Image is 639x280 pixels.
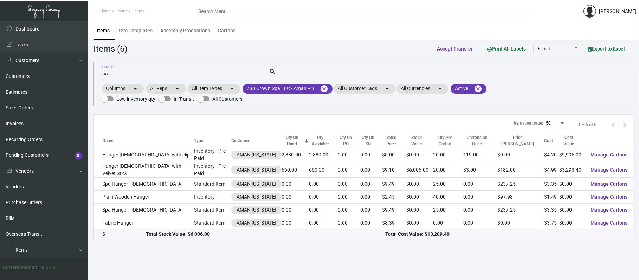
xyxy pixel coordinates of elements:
td: 0.00 [360,147,382,162]
td: 0.00 [282,178,309,191]
button: Manage Cartons [585,164,633,176]
td: 0.00 [360,162,382,178]
span: 50 [546,121,551,126]
div: AMAN [US_STATE] [237,219,276,227]
div: Stock Value [406,134,433,147]
mat-chip: 730 Crown Spa LLC - Aman + 3 [243,84,333,94]
td: $97.98 [497,191,544,204]
div: Cartons on Hand [463,134,491,147]
mat-chip: Columns [102,84,144,94]
td: $6,006.00 [406,162,433,178]
mat-chip: All Item Types [188,84,240,94]
mat-icon: arrow_drop_down [383,85,391,93]
span: Home [100,9,111,13]
td: $4.20 [544,147,559,162]
div: $ [102,231,146,238]
div: 0.51.2 [41,264,56,271]
td: $9.49 [382,204,406,216]
td: $0.00 [382,147,406,162]
td: 0.00 [282,216,309,229]
mat-chip: All Currencies [396,84,448,94]
td: 0.00 [338,216,360,229]
div: Total Cost Value: $13,289.40 [385,231,625,238]
span: Manage Cartons [590,220,627,226]
td: 0.00 [360,191,382,204]
td: Fabric Hanger [94,216,194,229]
td: 0.00 [360,178,382,191]
td: $9.49 [382,178,406,191]
td: $0.00 [406,147,433,162]
button: Manage Cartons [585,178,633,190]
td: $0.00 [406,204,433,216]
div: Qty Per Carton [433,134,463,147]
div: Type [194,138,231,144]
td: Hanger [DEMOGRAPHIC_DATA] with Velvet Stick [94,162,194,178]
div: Qty Available [309,134,331,147]
span: Accept Transfer [437,46,473,52]
button: Accept Transfer [431,42,478,55]
mat-icon: cancel [474,85,482,93]
div: Name [102,138,194,144]
div: Items [97,27,110,34]
td: Plain Wooden Hanger [94,191,194,204]
span: Default [536,46,550,51]
mat-chip: All Reps [146,84,186,94]
mat-icon: arrow_drop_down [228,85,236,93]
td: $3.35 [544,204,559,216]
div: Qty On PO [338,134,354,147]
td: $3.35 [544,178,559,191]
td: $0.00 [497,147,544,162]
div: Qty On Hand [282,134,303,147]
td: Inventory - Pre-Paid [194,147,231,162]
td: Standard Item [194,204,231,216]
th: Customer [231,134,282,147]
td: Spa Hanger - [DEMOGRAPHIC_DATA] [94,204,194,216]
button: Manage Cartons [585,148,633,161]
span: Manage Cartons [590,181,627,187]
td: 0.00 [338,178,360,191]
button: Export to Excel [582,42,631,55]
td: $3.75 [544,216,559,229]
td: 2,380.00 [282,147,309,162]
div: Qty On SO [360,134,376,147]
div: Cost [544,138,553,144]
mat-icon: arrow_drop_down [436,85,444,93]
td: $9.10 [382,162,406,178]
td: 0.00 [309,178,338,191]
span: Low inventory qty [116,95,155,103]
td: Spa Hanger - [DEMOGRAPHIC_DATA] [94,178,194,191]
span: Items [117,9,128,13]
td: $1.49 [544,191,559,204]
span: All Customers [212,95,243,103]
div: Current version: [3,264,39,271]
mat-chip: Active [451,84,486,94]
div: [PERSON_NAME] [599,8,637,15]
div: AMAN [US_STATE] [237,151,276,159]
td: 660.00 [282,162,309,178]
div: Assembly Productions [160,27,210,34]
td: 0.00 [338,162,360,178]
td: 2,380.00 [309,147,338,162]
div: Stock Value [406,134,427,147]
span: Manage Cartons [590,152,627,158]
div: Name [102,138,113,144]
div: 1 – 6 of 6 [578,121,596,128]
div: AMAN [US_STATE] [237,193,276,201]
td: $0.00 [406,191,433,204]
td: 0.00 [338,191,360,204]
td: 0.00 [282,204,309,216]
td: $237.25 [497,178,544,191]
div: Price [PERSON_NAME] [497,134,538,147]
td: $0.00 [559,178,585,191]
mat-icon: arrow_drop_down [173,85,181,93]
td: 660.00 [309,162,338,178]
td: $237.25 [497,204,544,216]
mat-icon: arrow_drop_down [131,85,140,93]
td: 40.00 [433,191,463,204]
td: $0.00 [497,216,544,229]
td: $0.00 [559,191,585,204]
td: 0.00 [360,204,382,216]
td: $182.00 [497,162,544,178]
span: Export to Excel [588,46,625,52]
td: $0.00 [559,204,585,216]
